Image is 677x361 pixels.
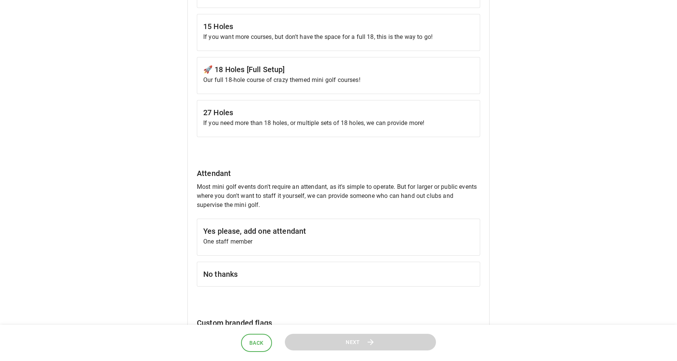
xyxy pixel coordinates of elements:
[203,106,474,119] h6: 27 Holes
[197,317,480,329] h6: Custom branded flags
[203,32,474,42] p: If you want more courses, but don't have the space for a full 18, this is the way to go!
[203,63,474,76] h6: 🚀 18 Holes [Full Setup]
[241,334,272,352] button: Back
[203,76,474,85] p: Our full 18-hole course of crazy themed mini golf courses!
[249,338,264,348] span: Back
[203,237,474,246] p: One staff member
[203,268,474,280] h6: No thanks
[346,338,360,347] span: Next
[203,119,474,128] p: If you need more than 18 holes, or multiple sets of 18 holes, we can provide more!
[285,334,436,351] button: Next
[203,20,474,32] h6: 15 Holes
[197,167,480,179] h6: Attendant
[197,182,480,210] p: Most mini golf events don't require an attendant, as it's simple to operate. But for larger or pu...
[203,225,474,237] h6: Yes please, add one attendant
